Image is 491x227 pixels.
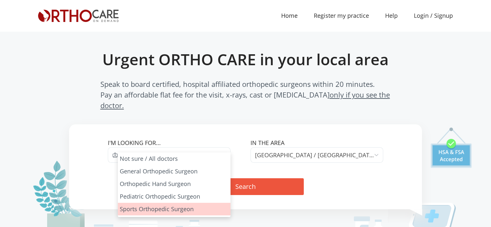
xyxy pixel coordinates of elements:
span: San Francisco / Bay Area [255,150,374,160]
button: Search [188,178,304,195]
a: Login / Signup [406,11,461,20]
a: Home [273,8,306,23]
a: Help [377,8,406,23]
span: Speak to board certified, hospital affiliated orthopedic surgeons within 20 minutes. Pay an affor... [100,79,391,111]
a: Register my practice [306,8,377,23]
span: San Francisco / Bay Area [251,147,383,163]
h1: Urgent ORTHO CARE in your local area [84,50,408,69]
li: Orthopedic Hand Surgeon [118,178,230,190]
li: General Orthopedic Surgeon [118,165,230,178]
label: I'm looking for... [108,139,240,147]
li: Not sure / All doctors [118,152,230,165]
li: Pediatric Orthopedic Surgeon [118,190,230,203]
li: Sports Orthopedic Surgeon [118,203,230,215]
span: Type of Specialist [122,151,169,159]
label: In the area [251,139,383,147]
